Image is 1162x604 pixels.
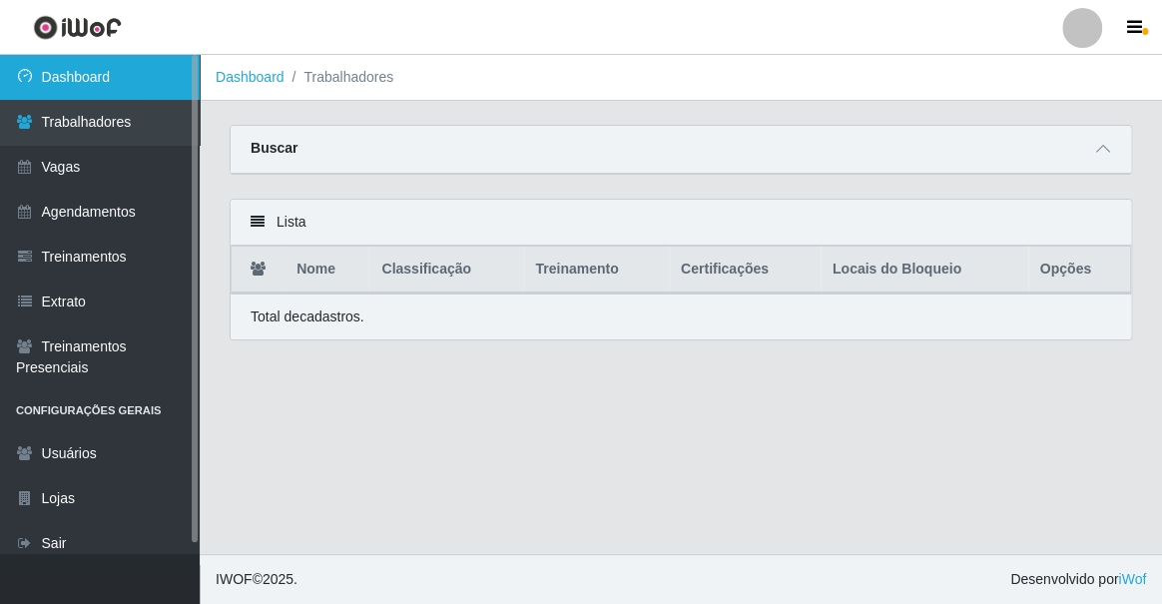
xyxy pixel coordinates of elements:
p: Total de cadastros. [251,306,364,327]
th: Certificações [669,247,821,294]
li: Trabalhadores [285,67,394,88]
a: Dashboard [216,69,285,85]
th: Nome [285,247,369,294]
th: Classificação [369,247,523,294]
span: Desenvolvido por [1010,569,1146,590]
img: CoreUI Logo [33,15,122,40]
strong: Buscar [251,140,297,156]
th: Opções [1028,247,1131,294]
div: Lista [231,200,1131,246]
th: Locais do Bloqueio [821,247,1028,294]
span: IWOF [216,571,253,587]
a: iWof [1118,571,1146,587]
nav: breadcrumb [200,55,1162,101]
th: Treinamento [523,247,669,294]
span: © 2025 . [216,569,297,590]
